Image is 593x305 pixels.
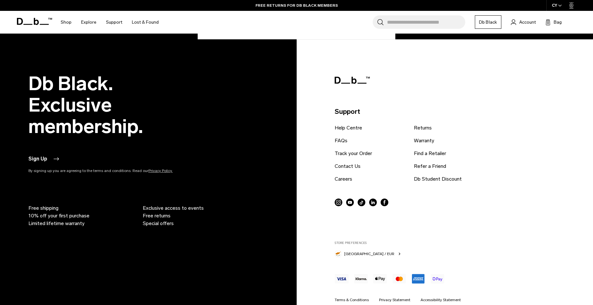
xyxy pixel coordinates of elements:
button: Cyprus [GEOGRAPHIC_DATA] / EUR [335,249,402,257]
a: Db Student Discount [414,175,462,183]
span: Account [519,19,536,26]
a: Refer a Friend [414,162,446,170]
a: Db Black [475,15,501,29]
nav: Main Navigation [56,11,163,34]
a: Help Centre [335,124,362,132]
a: Privacy Statement [379,297,410,303]
a: Accessibility Statement [421,297,461,303]
span: Free shipping [28,204,58,212]
span: Exclusive access to events [143,204,204,212]
span: [GEOGRAPHIC_DATA] / EUR [344,251,394,257]
a: FAQs [335,137,347,145]
a: Terms & Conditions [335,297,369,303]
h2: Db Black. Exclusive membership. [28,73,201,137]
a: Account [511,18,536,26]
a: Track your Order [335,150,372,157]
img: Cyprus [335,250,342,257]
span: Bag [554,19,562,26]
a: Shop [61,11,72,34]
a: Returns [414,124,432,132]
a: Lost & Found [132,11,159,34]
a: FREE RETURNS FOR DB BLACK MEMBERS [255,3,338,8]
p: Support [335,106,558,117]
button: Sign Up [28,155,60,163]
button: Bag [545,18,562,26]
a: Explore [81,11,96,34]
a: Support [106,11,122,34]
a: Warranty [414,137,434,145]
a: Contact Us [335,162,361,170]
p: By signing up you are agreeing to the terms and conditions. Read our [28,168,201,174]
a: Find a Retailer [414,150,446,157]
span: Limited lifetime warranty [28,220,85,227]
label: Store Preferences [335,241,558,245]
span: 10% off your first purchase [28,212,89,220]
a: Careers [335,175,352,183]
span: Free returns [143,212,171,220]
a: Privacy Policy. [148,168,173,173]
span: Special offers [143,220,174,227]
